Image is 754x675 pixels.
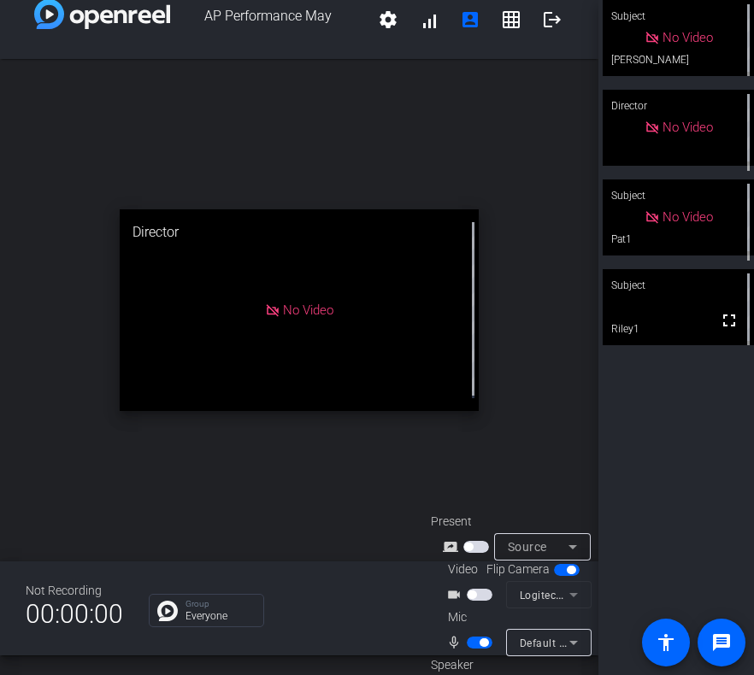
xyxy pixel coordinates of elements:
div: Speaker [431,656,533,674]
mat-icon: accessibility [656,632,676,653]
div: Subject [603,269,754,302]
span: No Video [663,120,713,135]
mat-icon: videocam_outline [446,584,467,605]
div: Director [603,90,754,122]
span: No Video [663,30,713,45]
div: Not Recording [26,582,123,600]
span: Flip Camera [486,561,550,578]
p: Everyone [186,611,255,621]
mat-icon: logout [542,9,563,30]
p: Group [186,600,255,608]
div: Subject [603,179,754,212]
span: No Video [283,302,333,318]
span: No Video [663,209,713,225]
mat-icon: grid_on [501,9,521,30]
span: Source [508,540,547,554]
span: 00:00:00 [26,593,123,635]
div: Present [431,513,602,531]
mat-icon: fullscreen [719,310,739,331]
mat-icon: mic_none [446,632,467,653]
span: Video [448,561,478,578]
mat-icon: screen_share_outline [443,537,463,557]
mat-icon: settings [378,9,398,30]
div: Mic [431,608,602,626]
mat-icon: account_box [460,9,480,30]
mat-icon: message [711,632,732,653]
div: Director [120,209,479,255]
img: Chat Icon [157,601,178,621]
